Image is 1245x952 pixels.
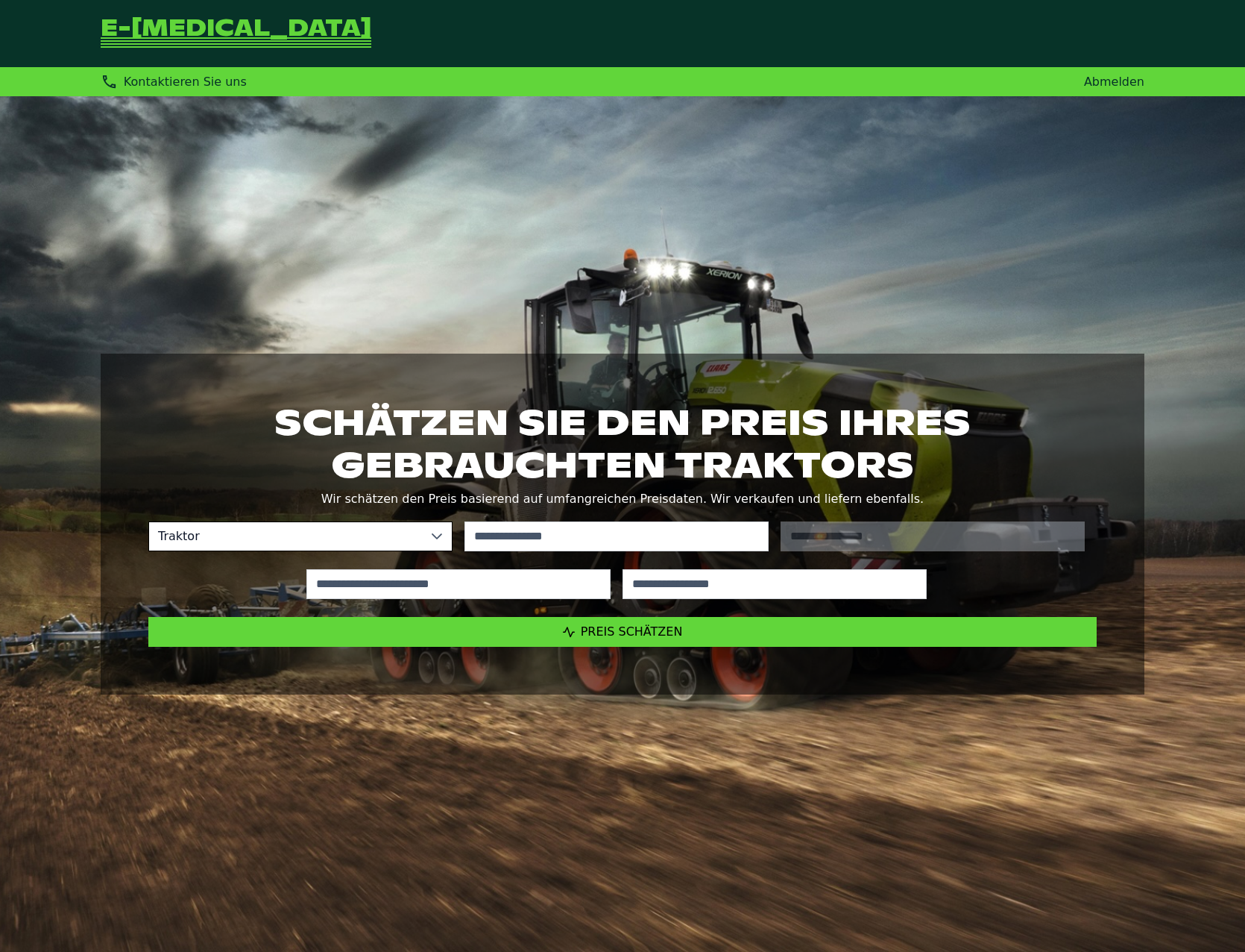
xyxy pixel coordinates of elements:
a: Abmelden [1084,75,1144,89]
div: Kontaktieren Sie uns [101,73,247,90]
span: Preis schätzen [581,624,683,639]
p: Wir schätzen den Preis basierend auf umfangreichen Preisdaten. Wir verkaufen und liefern ebenfalls. [148,489,1097,510]
span: Kontaktieren Sie uns [124,75,247,89]
h1: Schätzen Sie den Preis Ihres gebrauchten Traktors [148,401,1097,485]
button: Preis schätzen [148,617,1097,647]
a: Zurück zur Startseite [101,18,371,49]
span: Traktor [149,522,422,551]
